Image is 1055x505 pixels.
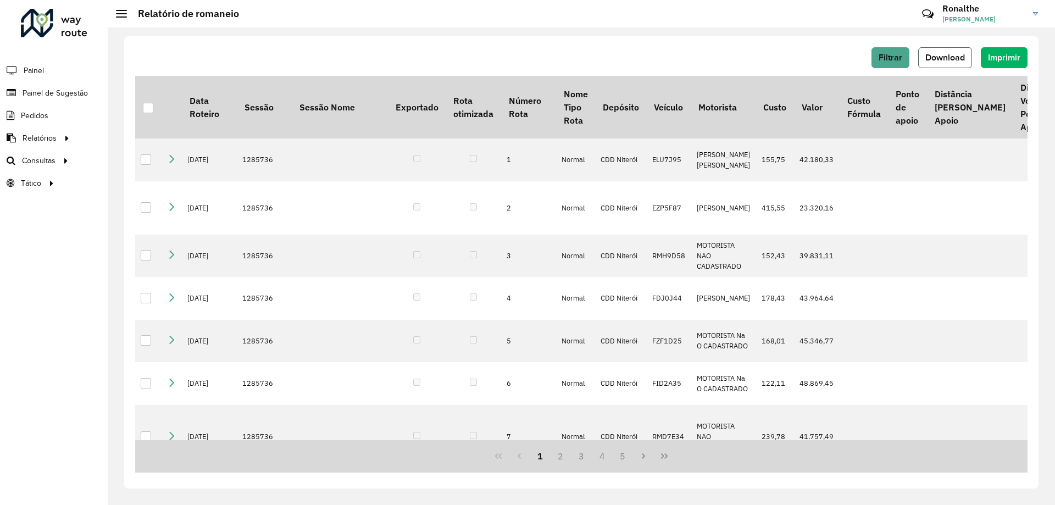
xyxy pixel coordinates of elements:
th: Sessão Nome [292,76,388,138]
td: RMH9D58 [647,235,691,278]
a: Contato Rápido [916,2,940,26]
td: CDD Niterói [595,320,646,363]
td: Normal [556,138,595,181]
span: Imprimir [988,53,1020,62]
button: Next Page [633,446,654,467]
button: 3 [571,446,592,467]
td: [DATE] [182,362,237,405]
td: 122,11 [756,362,794,405]
td: 1285736 [237,181,292,235]
td: 43.964,64 [794,277,840,320]
th: Rota otimizada [446,76,501,138]
td: CDD Niterói [595,235,646,278]
h3: Ronalthe [942,3,1025,14]
td: EZP5F87 [647,181,691,235]
span: Filtrar [879,53,902,62]
button: 1 [530,446,551,467]
td: Normal [556,405,595,469]
td: 168,01 [756,320,794,363]
td: 42.180,33 [794,138,840,181]
td: 23.320,16 [794,181,840,235]
span: Painel de Sugestão [23,87,88,99]
button: Download [918,47,972,68]
td: FID2A35 [647,362,691,405]
td: MOTORISTA NAO CADASTRADO [691,405,756,469]
td: Normal [556,320,595,363]
td: [PERSON_NAME] [691,181,756,235]
td: 3 [501,235,556,278]
td: [DATE] [182,320,237,363]
th: Motorista [691,76,756,138]
td: [DATE] [182,277,237,320]
span: [PERSON_NAME] [942,14,1025,24]
td: Normal [556,277,595,320]
td: CDD Niterói [595,277,646,320]
td: 45.346,77 [794,320,840,363]
td: 48.869,45 [794,362,840,405]
td: 41.757,49 [794,405,840,469]
td: [DATE] [182,235,237,278]
td: 152,43 [756,235,794,278]
th: Número Rota [501,76,556,138]
td: 1285736 [237,138,292,181]
td: 6 [501,362,556,405]
td: [PERSON_NAME] [691,277,756,320]
td: MOTORISTA NAO CADASTRADO [691,235,756,278]
td: 415,55 [756,181,794,235]
th: Valor [794,76,840,138]
td: CDD Niterói [595,362,646,405]
td: RMD7E34 [647,405,691,469]
td: Normal [556,181,595,235]
td: [DATE] [182,405,237,469]
td: 5 [501,320,556,363]
td: CDD Niterói [595,181,646,235]
td: Normal [556,235,595,278]
th: Distância [PERSON_NAME] Apoio [927,76,1013,138]
th: Data Roteiro [182,76,237,138]
td: 1285736 [237,320,292,363]
td: FZF1D25 [647,320,691,363]
button: 4 [592,446,613,467]
button: 2 [550,446,571,467]
span: Tático [21,177,41,189]
td: 1285736 [237,235,292,278]
button: 5 [613,446,634,467]
td: CDD Niterói [595,138,646,181]
th: Veículo [647,76,691,138]
span: Download [925,53,965,62]
th: Exportado [388,76,446,138]
button: Filtrar [871,47,909,68]
td: CDD Niterói [595,405,646,469]
td: 1285736 [237,405,292,469]
td: 1285736 [237,362,292,405]
td: 2 [501,181,556,235]
td: MOTORISTA Na O CADASTRADO [691,320,756,363]
span: Relatórios [23,132,57,144]
td: 39.831,11 [794,235,840,278]
td: [DATE] [182,181,237,235]
span: Consultas [22,155,55,167]
td: 178,43 [756,277,794,320]
td: 239,78 [756,405,794,469]
th: Depósito [595,76,646,138]
h2: Relatório de romaneio [127,8,239,20]
th: Sessão [237,76,292,138]
td: 4 [501,277,556,320]
td: FDJ0J44 [647,277,691,320]
td: [DATE] [182,138,237,181]
td: 1285736 [237,277,292,320]
td: ELU7J95 [647,138,691,181]
th: Ponto de apoio [888,76,926,138]
th: Custo Fórmula [840,76,888,138]
td: MOTORISTA Na O CADASTRADO [691,362,756,405]
button: Imprimir [981,47,1028,68]
button: Last Page [654,446,675,467]
td: Normal [556,362,595,405]
span: Painel [24,65,44,76]
th: Custo [756,76,794,138]
td: [PERSON_NAME] [PERSON_NAME] [691,138,756,181]
td: 7 [501,405,556,469]
span: Pedidos [21,110,48,121]
td: 155,75 [756,138,794,181]
td: 1 [501,138,556,181]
